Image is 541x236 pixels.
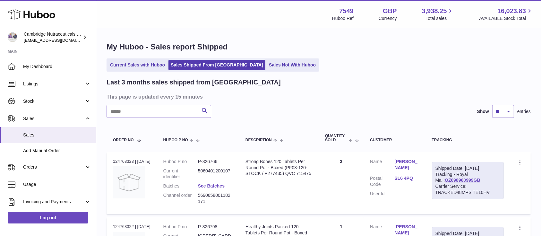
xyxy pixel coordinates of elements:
strong: 7549 [339,7,354,15]
label: Show [477,109,489,115]
span: My Dashboard [23,64,91,70]
div: Strong Bones 120 Tablets Per Round Pot - Boxed (PF03-120-STOCK / P277435) QVC 715475 [245,159,312,177]
a: [PERSON_NAME] [394,159,419,171]
dd: P-326798 [198,224,233,230]
span: Stock [23,98,84,104]
img: internalAdmin-7549@internal.huboo.com [8,32,17,42]
dt: Huboo P no [163,159,198,165]
div: Tracking - Royal Mail: [432,162,504,199]
div: Carrier Service: TRACKED48MPSITE10HV [435,183,500,196]
div: Tracking [432,138,504,142]
div: 124763323 | [DATE] [113,159,150,164]
span: Total sales [425,15,454,22]
div: 124763322 | [DATE] [113,224,150,230]
dt: Postal Code [370,175,394,188]
dt: Batches [163,183,198,189]
dt: Name [370,159,394,172]
div: Customer [370,138,419,142]
span: [EMAIL_ADDRESS][DOMAIN_NAME] [24,38,94,43]
a: Sales Shipped From [GEOGRAPHIC_DATA] [168,60,265,70]
td: 3 [319,152,364,214]
span: Listings [23,81,84,87]
a: SL6 4PQ [394,175,419,181]
dt: User Id [370,191,394,197]
span: Order No [113,138,134,142]
a: OZ098960999GB [445,178,480,183]
span: Description [245,138,272,142]
span: Add Manual Order [23,148,91,154]
span: AVAILABLE Stock Total [479,15,533,22]
span: Huboo P no [163,138,188,142]
span: 16,023.83 [497,7,526,15]
dd: 5060401200107 [198,168,233,180]
img: no-photo.jpg [113,166,145,198]
strong: GBP [383,7,397,15]
span: 3,938.25 [422,7,447,15]
a: [PERSON_NAME] [394,224,419,236]
div: Shipped Date: [DATE] [435,165,500,171]
span: Usage [23,181,91,188]
h2: Last 3 months sales shipped from [GEOGRAPHIC_DATA] [107,78,281,87]
dt: Huboo P no [163,224,198,230]
a: 16,023.83 AVAILABLE Stock Total [479,7,533,22]
dd: 5690658001182171 [198,192,233,205]
h3: This page is updated every 15 minutes [107,93,529,100]
a: Current Sales with Huboo [108,60,167,70]
a: Sales Not With Huboo [267,60,318,70]
span: entries [517,109,531,115]
a: 3,938.25 Total sales [422,7,454,22]
div: Cambridge Nutraceuticals Ltd [24,31,82,43]
span: Sales [23,116,84,122]
div: Currency [379,15,397,22]
a: See Batches [198,183,225,188]
a: Log out [8,212,88,223]
dd: P-326766 [198,159,233,165]
h1: My Huboo - Sales report Shipped [107,42,531,52]
span: Orders [23,164,84,170]
span: Quantity Sold [325,134,347,142]
span: Sales [23,132,91,138]
dt: Current identifier [163,168,198,180]
div: Huboo Ref [332,15,354,22]
span: Invoicing and Payments [23,199,84,205]
dt: Channel order [163,192,198,205]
